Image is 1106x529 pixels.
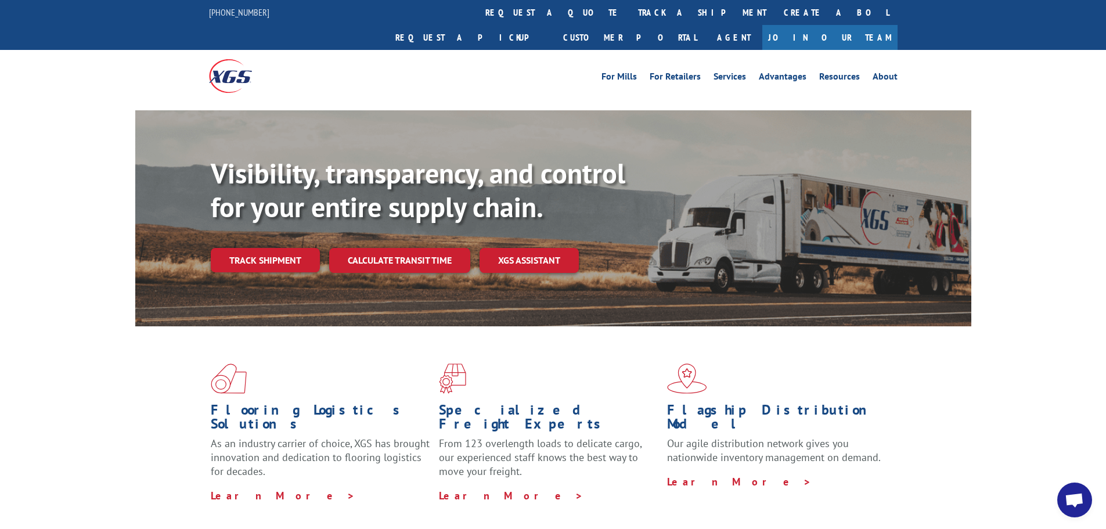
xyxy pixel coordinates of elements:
img: xgs-icon-flagship-distribution-model-red [667,364,707,394]
a: Request a pickup [387,25,554,50]
a: Resources [819,72,860,85]
a: About [873,72,898,85]
p: From 123 overlength loads to delicate cargo, our experienced staff knows the best way to move you... [439,437,658,488]
a: Learn More > [439,489,583,502]
a: Advantages [759,72,806,85]
a: Customer Portal [554,25,705,50]
a: Track shipment [211,248,320,272]
b: Visibility, transparency, and control for your entire supply chain. [211,155,625,225]
a: Learn More > [667,475,812,488]
a: Join Our Team [762,25,898,50]
a: For Retailers [650,72,701,85]
h1: Specialized Freight Experts [439,403,658,437]
img: xgs-icon-focused-on-flooring-red [439,364,466,394]
a: Open chat [1057,483,1092,517]
a: Learn More > [211,489,355,502]
a: XGS ASSISTANT [480,248,579,273]
a: Calculate transit time [329,248,470,273]
a: [PHONE_NUMBER] [209,6,269,18]
a: Agent [705,25,762,50]
span: Our agile distribution network gives you nationwide inventory management on demand. [667,437,881,464]
a: Services [714,72,746,85]
h1: Flagship Distribution Model [667,403,887,437]
h1: Flooring Logistics Solutions [211,403,430,437]
a: For Mills [601,72,637,85]
span: As an industry carrier of choice, XGS has brought innovation and dedication to flooring logistics... [211,437,430,478]
img: xgs-icon-total-supply-chain-intelligence-red [211,364,247,394]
